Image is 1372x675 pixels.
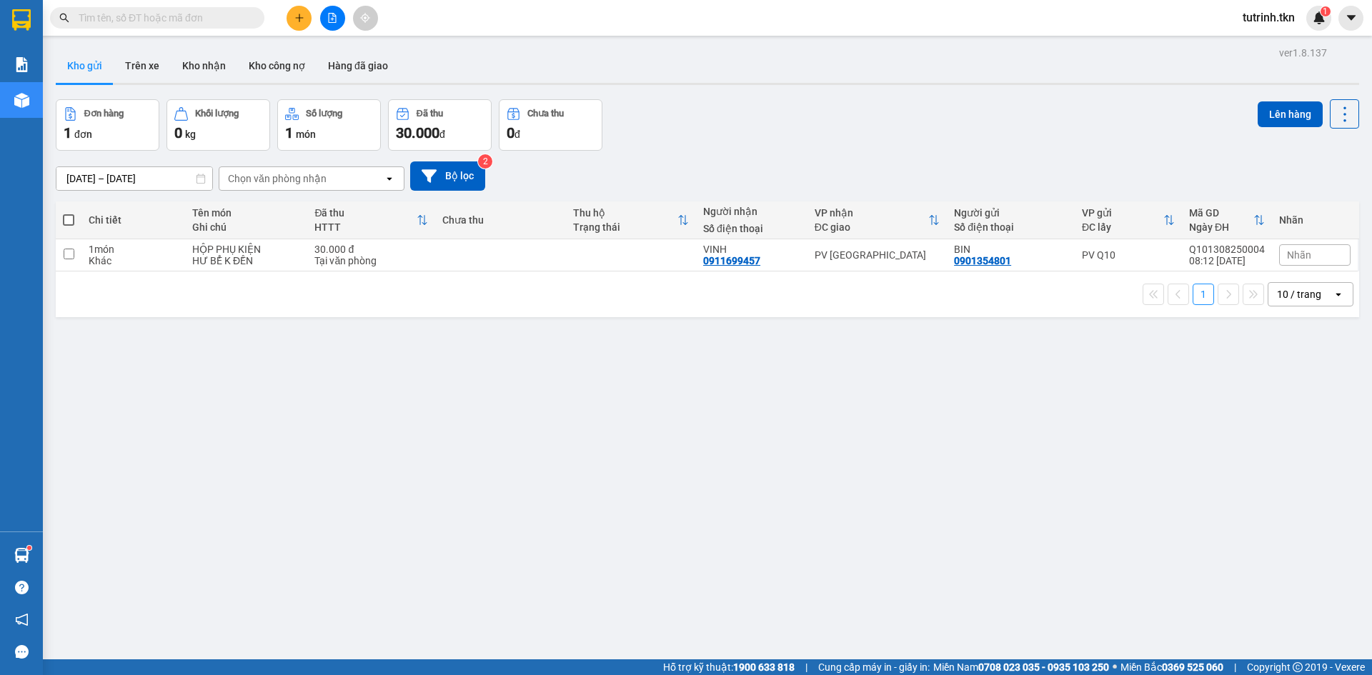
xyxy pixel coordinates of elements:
div: HỘP PHỤ KIỆN [192,244,300,255]
th: Toggle SortBy [1075,201,1182,239]
div: Q101308250004 [1189,244,1265,255]
button: Trên xe [114,49,171,83]
span: copyright [1293,662,1303,672]
input: Tìm tên, số ĐT hoặc mã đơn [79,10,247,26]
span: món [296,129,316,140]
div: PV Q10 [1082,249,1175,261]
button: Chưa thu0đ [499,99,602,151]
span: aim [360,13,370,23]
div: VINH [703,244,800,255]
div: VP gửi [1082,207,1163,219]
div: Chưa thu [442,214,558,226]
div: VP nhận [815,207,928,219]
img: logo-vxr [12,9,31,31]
div: BIN [954,244,1068,255]
img: warehouse-icon [14,548,29,563]
sup: 1 [1321,6,1331,16]
button: Kho gửi [56,49,114,83]
div: Thu hộ [573,207,677,219]
span: 0 [174,124,182,141]
div: Đơn hàng [84,109,124,119]
span: plus [294,13,304,23]
span: ⚪️ [1113,664,1117,670]
span: question-circle [15,581,29,594]
span: | [1234,659,1236,675]
img: solution-icon [14,57,29,72]
span: đ [439,129,445,140]
button: Đã thu30.000đ [388,99,492,151]
span: message [15,645,29,659]
th: Toggle SortBy [1182,201,1272,239]
div: Khối lượng [195,109,239,119]
div: Người gửi [954,207,1068,219]
div: ver 1.8.137 [1279,45,1327,61]
button: Kho công nợ [237,49,317,83]
div: Ngày ĐH [1189,221,1253,233]
span: 0 [507,124,514,141]
span: Miền Nam [933,659,1109,675]
div: Chi tiết [89,214,178,226]
button: Lên hàng [1258,101,1323,127]
div: 1 món [89,244,178,255]
div: Tại văn phòng [314,255,428,266]
div: 30.000 đ [314,244,428,255]
span: search [59,13,69,23]
div: Tên món [192,207,300,219]
img: warehouse-icon [14,93,29,108]
div: 0901354801 [954,255,1011,266]
div: HƯ BỂ K ĐỀN [192,255,300,266]
span: | [805,659,807,675]
th: Toggle SortBy [807,201,947,239]
div: Đã thu [314,207,417,219]
input: Select a date range. [56,167,212,190]
button: Số lượng1món [277,99,381,151]
span: Nhãn [1287,249,1311,261]
div: Chọn văn phòng nhận [228,171,327,186]
span: 1 [64,124,71,141]
div: Khác [89,255,178,266]
span: Miền Bắc [1120,659,1223,675]
button: 1 [1193,284,1214,305]
div: 0911699457 [703,255,760,266]
button: Đơn hàng1đơn [56,99,159,151]
div: Người nhận [703,206,800,217]
span: tutrinh.tkn [1231,9,1306,26]
span: notification [15,613,29,626]
div: Nhãn [1279,214,1351,226]
strong: 0369 525 060 [1162,661,1223,673]
svg: open [1333,289,1344,300]
span: file-add [327,13,337,23]
button: aim [353,6,378,31]
span: 1 [1323,6,1328,16]
span: 1 [285,124,293,141]
span: đơn [74,129,92,140]
div: Trạng thái [573,221,677,233]
strong: 1900 633 818 [733,661,795,673]
div: Chưa thu [527,109,564,119]
th: Toggle SortBy [566,201,696,239]
button: caret-down [1338,6,1363,31]
sup: 2 [478,154,492,169]
div: PV [GEOGRAPHIC_DATA] [815,249,940,261]
div: Số điện thoại [703,223,800,234]
button: file-add [320,6,345,31]
strong: 0708 023 035 - 0935 103 250 [978,661,1109,673]
div: Đã thu [417,109,443,119]
div: Số lượng [306,109,342,119]
div: 08:12 [DATE] [1189,255,1265,266]
div: ĐC giao [815,221,928,233]
span: caret-down [1345,11,1358,24]
button: Kho nhận [171,49,237,83]
span: Cung cấp máy in - giấy in: [818,659,930,675]
button: Khối lượng0kg [166,99,270,151]
button: Hàng đã giao [317,49,399,83]
span: 30.000 [396,124,439,141]
div: HTTT [314,221,417,233]
sup: 1 [27,546,31,550]
span: kg [185,129,196,140]
button: plus [287,6,312,31]
button: Bộ lọc [410,161,485,191]
span: Hỗ trợ kỹ thuật: [663,659,795,675]
div: 10 / trang [1277,287,1321,301]
div: Ghi chú [192,221,300,233]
